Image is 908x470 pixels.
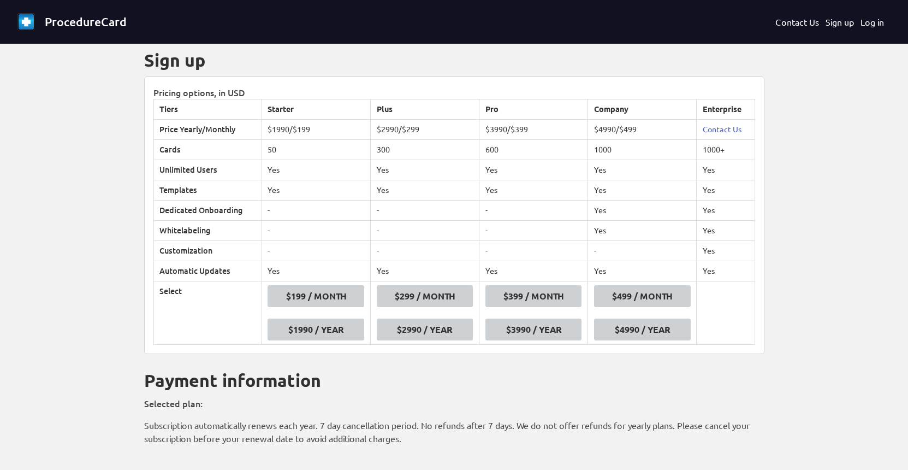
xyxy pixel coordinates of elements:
td: Unlimited Users [153,160,262,180]
td: Yes [588,160,697,180]
th: Tiers [153,99,262,119]
span: ProcedureCard [45,14,127,29]
th: Pro [479,99,587,119]
td: 1000 [588,139,697,160]
td: - [262,240,370,261]
td: Templates [153,180,262,200]
td: Cards [153,139,262,160]
td: Yes [370,180,479,200]
td: Yes [262,261,370,281]
th: Company [588,99,697,119]
td: Whitelabeling [153,220,262,240]
td: Yes [588,220,697,240]
td: 300 [370,139,479,160]
div: $4990 / year [603,323,681,336]
div: Sign up [144,50,764,70]
div: $2990 / year [386,323,464,336]
th: Starter [262,99,370,119]
td: Yes [479,261,587,281]
td: 50 [262,139,370,160]
td: - [479,240,587,261]
a: Log in [860,15,884,28]
td: - [262,200,370,220]
button: $2990 / year [377,319,473,340]
td: $3990/$399 [479,119,587,139]
td: - [479,220,587,240]
td: - [370,240,479,261]
td: Dedicated Onboarding [153,200,262,220]
td: Yes [588,261,697,281]
td: Automatic Updates [153,261,262,281]
td: $4990/$499 [588,119,697,139]
a: Contact Us [703,124,749,136]
td: - [588,240,697,261]
div: $299 / month [386,290,464,303]
td: Yes [370,160,479,180]
td: Yes [697,240,755,261]
th: Enterprise [697,99,755,119]
td: Yes [588,180,697,200]
td: Price Yearly/Monthly [153,119,262,139]
div: Payment information [144,371,764,390]
a: Sign up [826,15,854,28]
td: Yes [697,180,755,200]
td: Yes [370,261,479,281]
td: Customization [153,240,262,261]
td: Yes [697,160,755,180]
td: $2990/$299 [370,119,479,139]
th: Plus [370,99,479,119]
td: Yes [479,180,587,200]
h3: Selected plan: [144,397,764,410]
div: $199 / month [277,290,355,303]
td: Select [153,281,262,344]
a: Contact Us [775,15,819,28]
td: 600 [479,139,587,160]
div: $3990 / year [495,323,573,336]
td: - [479,200,587,220]
div: $399 / month [495,290,573,303]
td: Yes [479,160,587,180]
button: $199 / month [268,285,364,307]
img: favicon-32x32.png [17,13,35,31]
td: Yes [697,200,755,220]
td: - [262,220,370,240]
button: $4990 / year [594,319,691,340]
td: Yes [697,261,755,281]
td: Yes [262,160,370,180]
div: $499 / month [603,290,681,303]
td: - [370,220,479,240]
button: $1990 / year [268,319,364,340]
td: 1000+ [697,139,755,160]
td: Yes [262,180,370,200]
p: Subscription automatically renews each year. 7 day cancellation period. No refunds after 7 days. ... [144,419,764,445]
td: - [370,200,479,220]
button: $3990 / year [485,319,582,340]
td: Yes [588,200,697,220]
button: $499 / month [594,285,691,307]
button: $399 / month [485,285,582,307]
td: Yes [697,220,755,240]
td: $1990/$199 [262,119,370,139]
button: $299 / month [377,285,473,307]
label: Pricing options, in USD [153,86,755,99]
div: $1990 / year [277,323,355,336]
